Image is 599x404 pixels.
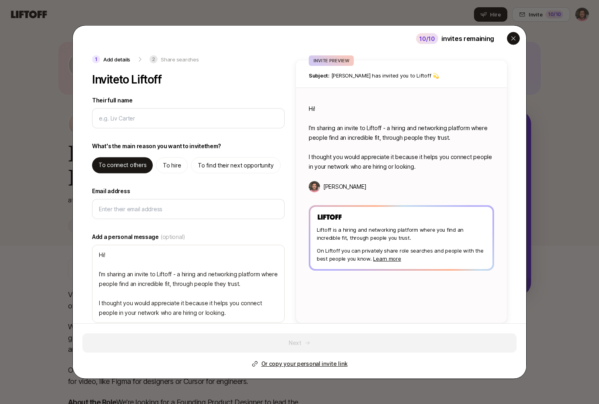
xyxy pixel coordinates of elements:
a: Learn more [373,255,401,261]
button: Or copy your personal invite link [252,359,348,369]
textarea: Hi! I’m sharing an invite to Liftoff - a hiring and networking platform where people find an incr... [92,245,285,323]
input: Enter their email address [99,204,278,214]
p: 2 [150,55,158,63]
p: To connect others [98,160,146,170]
p: Add details [103,55,130,63]
p: On Liftoff you can privately share role searches and people with the best people you know. [317,246,486,262]
p: [PERSON_NAME] [323,182,366,192]
p: invites remaining [441,33,494,44]
label: Their full name [92,96,285,105]
input: e.g. Liv Carter [99,114,278,123]
p: Invite to Liftoff [92,73,162,86]
p: Share searches [161,55,199,63]
p: Or copy your personal invite link [261,359,348,369]
label: Email address [92,186,285,196]
span: (optional) [160,232,185,242]
p: Hi! I’m sharing an invite to Liftoff - a hiring and networking platform where people find an incr... [309,104,494,171]
p: To find their next opportunity [198,161,274,170]
img: Glenn [309,181,320,192]
p: Liftoff is a hiring and networking platform where you find an incredible fit, through people you ... [317,225,486,241]
p: INVITE PREVIEW [314,57,349,64]
label: Add a personal message [92,232,285,242]
p: 1 [92,55,100,63]
span: Subject: [309,72,330,79]
p: To hire [163,161,181,170]
img: Liftoff Logo [317,213,343,221]
p: What's the main reason you want to invite them ? [92,141,221,151]
div: 10 /10 [416,33,438,44]
p: [PERSON_NAME] has invited you to Liftoff 💫 [309,71,494,80]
